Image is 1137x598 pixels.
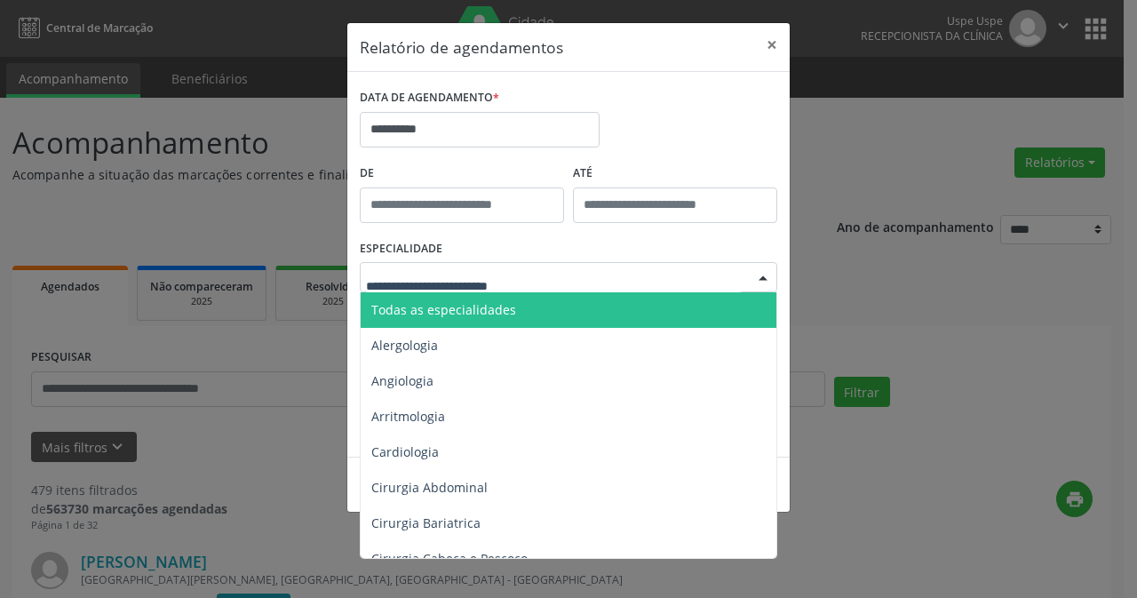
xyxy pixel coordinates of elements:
label: ESPECIALIDADE [360,235,442,263]
span: Angiologia [371,372,433,389]
span: Cirurgia Abdominal [371,479,488,496]
label: ATÉ [573,160,777,187]
label: DATA DE AGENDAMENTO [360,84,499,112]
span: Cirurgia Cabeça e Pescoço [371,550,528,567]
span: Arritmologia [371,408,445,425]
span: Cirurgia Bariatrica [371,514,481,531]
label: De [360,160,564,187]
span: Alergologia [371,337,438,354]
h5: Relatório de agendamentos [360,36,563,59]
button: Close [754,23,790,67]
span: Cardiologia [371,443,439,460]
span: Todas as especialidades [371,301,516,318]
